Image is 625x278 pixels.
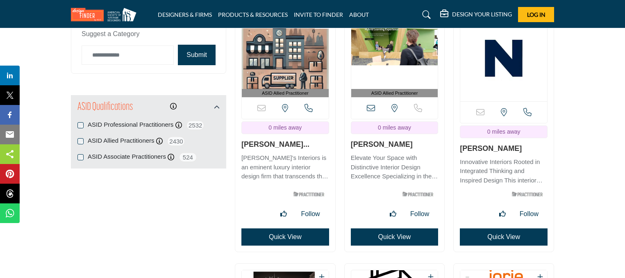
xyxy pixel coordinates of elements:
[351,228,439,246] button: Quick View
[88,120,173,130] label: ASID Professional Practitioners
[353,90,436,97] span: ASID Allied Practitioner
[77,100,133,115] h2: ASID Qualifications
[351,15,438,98] a: Open Listing in new tab
[515,206,543,222] button: Follow
[487,128,520,135] span: 0 miles away
[241,151,329,181] a: [PERSON_NAME]’s Interiors is an eminent luxury interior design firm that transcends the typical b...
[186,120,205,130] span: 2532
[296,206,325,222] button: Follow
[399,189,436,199] img: ASID Qualified Practitioners Badge Icon
[290,189,327,199] img: ASID Qualified Practitioners Badge Icon
[460,15,547,101] a: Open Listing in new tab
[218,11,288,18] a: PRODUCTS & RESOURCES
[242,15,329,98] a: Open Listing in new tab
[170,103,177,110] a: Information about
[460,157,548,185] p: Innovative Interiors Rooted in Integrated Thinking and Inspired Design This interior design compa...
[88,152,166,162] label: ASID Associate Practitioners
[518,7,554,22] button: Log In
[405,206,434,222] button: Follow
[452,11,512,18] h5: DESIGN YOUR LISTING
[242,15,329,89] img: Michelle Rohrer-Lauer, ASID Allied
[494,206,511,222] button: Like listing
[351,140,413,148] a: [PERSON_NAME]
[77,154,84,160] input: ASID Associate Practitioners checkbox
[385,206,401,222] button: Like listing
[82,30,139,37] span: Suggest a Category
[527,11,545,18] span: Log In
[170,102,177,112] div: Click to view information
[349,11,369,18] a: ABOUT
[351,151,439,181] a: Elevate Your Space with Distinctive Interior Design Excellence Specializing in the creation of di...
[241,140,329,149] h3: Michelle Rohrer-Lauer, ASID Allied
[378,124,411,131] span: 0 miles away
[241,228,329,246] button: Quick View
[351,15,438,89] img: Kenneth Baker
[71,8,141,21] img: Site Logo
[158,11,212,18] a: DESIGNERS & FIRMS
[82,46,174,65] input: Category Name
[460,155,548,185] a: Innovative Interiors Rooted in Integrated Thinking and Inspired Design This interior design compa...
[351,140,439,149] h3: Kenneth Baker
[460,228,548,246] button: Quick View
[179,152,197,162] span: 524
[275,206,292,222] button: Like listing
[294,11,343,18] a: INVITE TO FINDER
[268,124,302,131] span: 0 miles away
[460,144,548,153] h3: Pipa Bradbury
[77,138,84,144] input: ASID Allied Practitioners checkbox
[414,8,436,21] a: Search
[509,189,545,199] img: ASID Qualified Practitioners Badge Icon
[77,122,84,128] input: ASID Professional Practitioners checkbox
[88,136,155,146] label: ASID Allied Practitioners
[243,90,327,97] span: ASID Allied Practitioner
[178,45,216,65] button: Submit
[351,153,439,181] p: Elevate Your Space with Distinctive Interior Design Excellence Specializing in the creation of di...
[241,140,309,148] a: [PERSON_NAME]...
[167,136,185,146] span: 2430
[241,153,329,181] p: [PERSON_NAME]’s Interiors is an eminent luxury interior design firm that transcends the typical b...
[460,15,547,101] img: Pipa Bradbury
[440,10,512,20] div: DESIGN YOUR LISTING
[460,144,522,153] a: [PERSON_NAME]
